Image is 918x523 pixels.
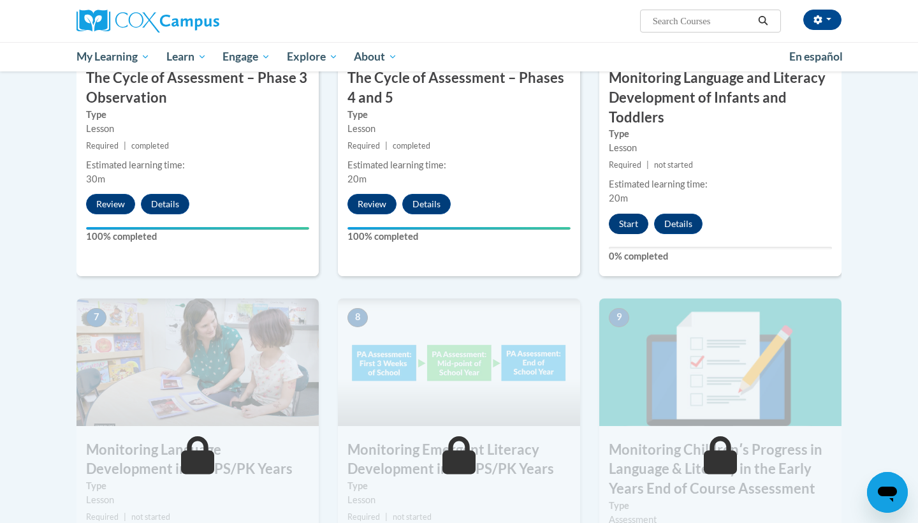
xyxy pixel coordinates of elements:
[609,127,832,141] label: Type
[393,512,432,522] span: not started
[222,49,270,64] span: Engage
[654,214,703,234] button: Details
[214,42,279,71] a: Engage
[347,122,571,136] div: Lesson
[131,512,170,522] span: not started
[76,68,319,108] h3: The Cycle of Assessment – Phase 3 Observation
[76,440,319,480] h3: Monitoring Language Development in the PS/PK Years
[347,479,571,493] label: Type
[131,141,169,151] span: completed
[76,298,319,426] img: Course Image
[86,194,135,214] button: Review
[86,108,309,122] label: Type
[124,141,126,151] span: |
[609,193,628,203] span: 20m
[609,499,832,513] label: Type
[86,141,119,151] span: Required
[338,298,580,426] img: Course Image
[609,214,648,234] button: Start
[347,173,367,184] span: 20m
[347,227,571,230] div: Your progress
[347,308,368,327] span: 8
[76,10,219,33] img: Cox Campus
[867,472,908,513] iframe: Button to launch messaging window
[599,298,841,426] img: Course Image
[68,42,158,71] a: My Learning
[609,308,629,327] span: 9
[158,42,215,71] a: Learn
[338,440,580,480] h3: Monitoring Emergent Literacy Development in the PS/PK Years
[609,160,641,170] span: Required
[141,194,189,214] button: Details
[347,230,571,244] label: 100% completed
[86,230,309,244] label: 100% completed
[86,308,106,327] span: 7
[803,10,841,30] button: Account Settings
[347,512,380,522] span: Required
[599,68,841,127] h3: Monitoring Language and Literacy Development of Infants and Toddlers
[599,440,841,499] h3: Monitoring Childrenʹs Progress in Language & Literacy in the Early Years End of Course Assessment
[86,158,309,172] div: Estimated learning time:
[609,141,832,155] div: Lesson
[754,13,773,29] button: Search
[86,227,309,230] div: Your progress
[86,173,105,184] span: 30m
[347,158,571,172] div: Estimated learning time:
[385,512,388,522] span: |
[609,177,832,191] div: Estimated learning time:
[393,141,430,151] span: completed
[76,49,150,64] span: My Learning
[86,512,119,522] span: Required
[86,493,309,507] div: Lesson
[338,68,580,108] h3: The Cycle of Assessment – Phases 4 and 5
[652,13,754,29] input: Search Courses
[402,194,451,214] button: Details
[57,42,861,71] div: Main menu
[609,249,832,263] label: 0% completed
[646,160,649,170] span: |
[354,49,397,64] span: About
[781,43,851,70] a: En español
[347,194,397,214] button: Review
[385,141,388,151] span: |
[346,42,406,71] a: About
[166,49,207,64] span: Learn
[347,108,571,122] label: Type
[347,493,571,507] div: Lesson
[124,512,126,522] span: |
[789,50,843,63] span: En español
[86,122,309,136] div: Lesson
[76,10,319,33] a: Cox Campus
[347,141,380,151] span: Required
[86,479,309,493] label: Type
[654,160,693,170] span: not started
[287,49,338,64] span: Explore
[279,42,346,71] a: Explore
